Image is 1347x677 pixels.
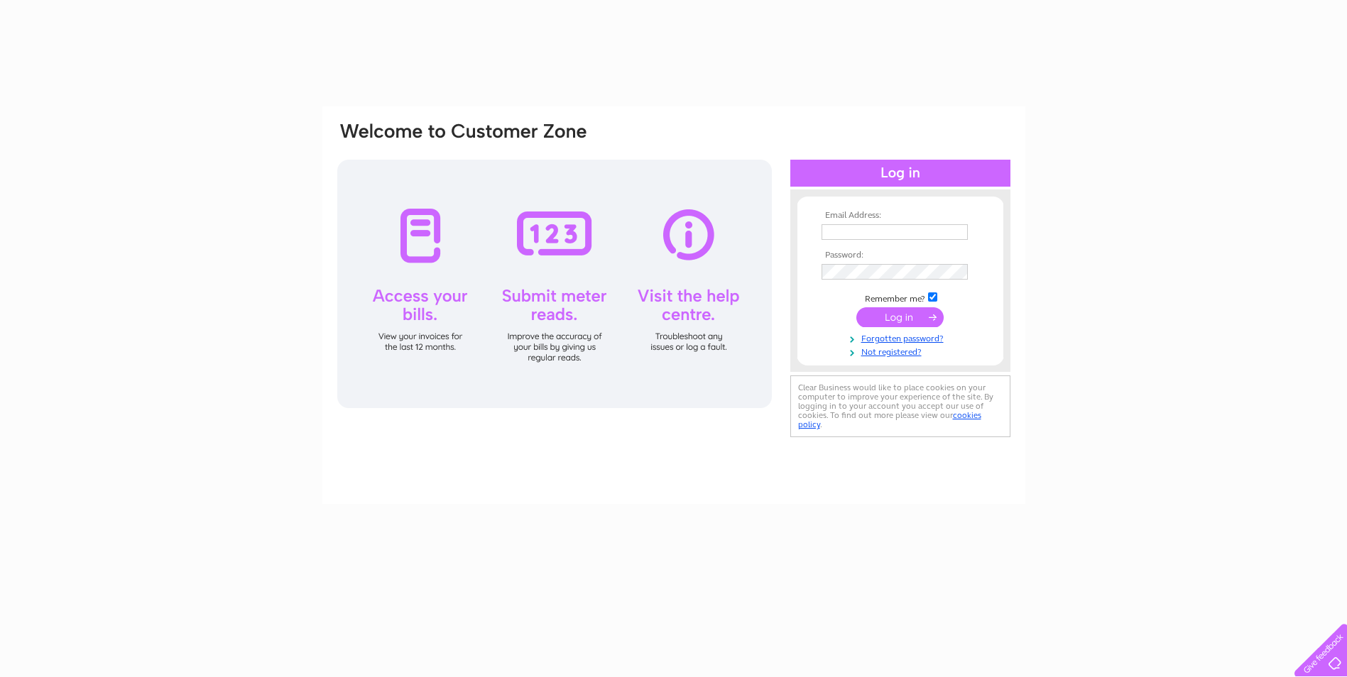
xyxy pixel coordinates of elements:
[818,251,983,260] th: Password:
[798,410,981,429] a: cookies policy
[822,344,983,358] a: Not registered?
[856,307,944,327] input: Submit
[790,375,1010,437] div: Clear Business would like to place cookies on your computer to improve your experience of the sit...
[818,211,983,221] th: Email Address:
[822,331,983,344] a: Forgotten password?
[818,290,983,304] td: Remember me?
